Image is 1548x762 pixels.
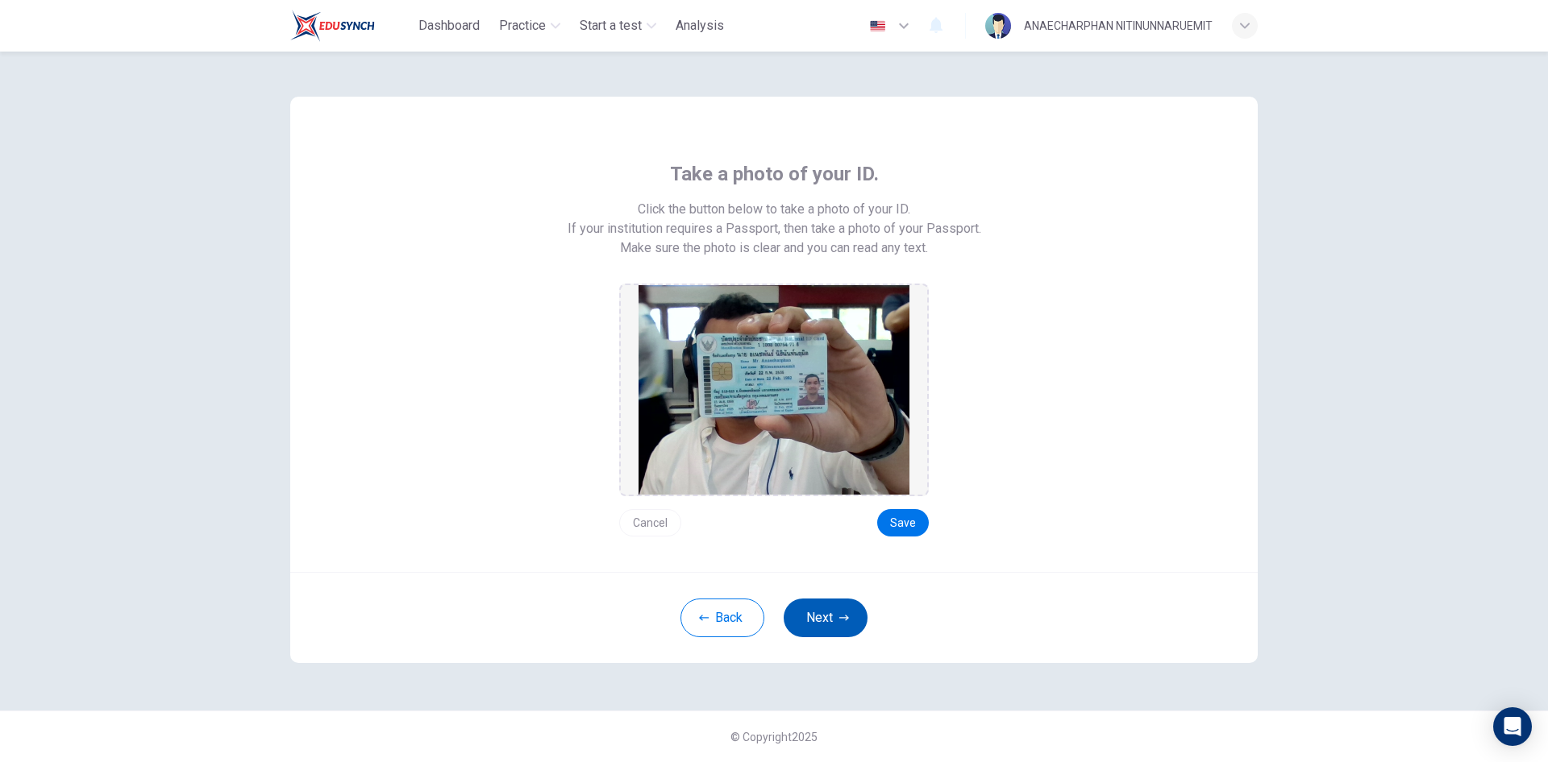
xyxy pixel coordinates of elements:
[670,161,879,187] span: Take a photo of your ID.
[412,11,486,40] button: Dashboard
[730,731,818,743] span: © Copyright 2025
[573,11,663,40] button: Start a test
[568,200,981,238] span: Click the button below to take a photo of your ID. If your institution requires a Passport, then ...
[619,509,681,536] button: Cancel
[985,13,1011,39] img: Profile picture
[1493,707,1532,746] div: Open Intercom Messenger
[680,598,764,637] button: Back
[418,16,480,35] span: Dashboard
[877,509,929,536] button: Save
[620,238,928,258] span: Make sure the photo is clear and you can read any text.
[290,10,375,42] img: Train Test logo
[580,16,642,35] span: Start a test
[669,11,730,40] button: Analysis
[499,16,546,35] span: Practice
[290,10,412,42] a: Train Test logo
[784,598,868,637] button: Next
[868,20,888,32] img: en
[639,285,909,495] img: preview screemshot
[1024,16,1213,35] div: ANAECHARPHAN NITINUNNARUEMIT
[493,11,567,40] button: Practice
[676,16,724,35] span: Analysis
